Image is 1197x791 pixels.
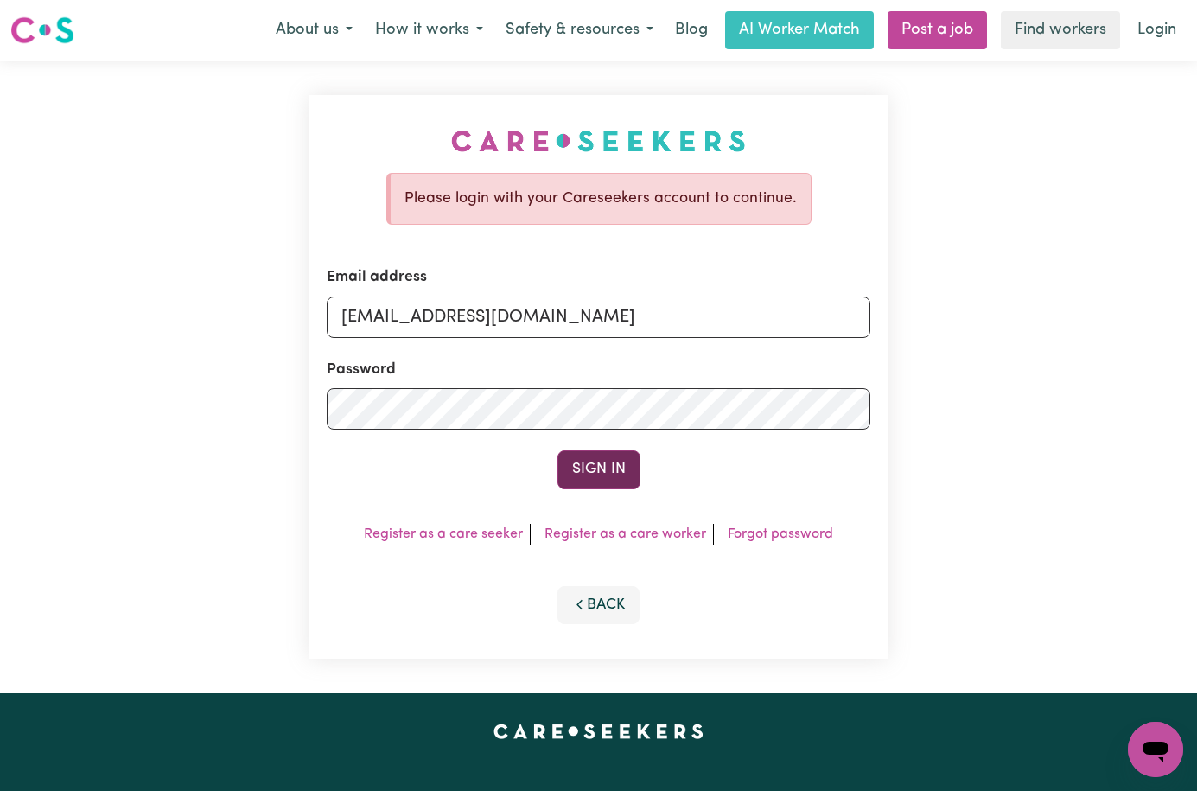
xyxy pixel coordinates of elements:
a: Careseekers home page [493,724,704,738]
label: Password [327,359,396,381]
a: Register as a care worker [544,527,706,541]
a: Login [1127,11,1187,49]
a: Careseekers logo [10,10,74,50]
iframe: Button to launch messaging window [1128,722,1183,777]
p: Please login with your Careseekers account to continue. [404,188,797,210]
button: Sign In [557,450,640,488]
input: Email address [327,297,870,338]
button: About us [264,12,364,48]
a: AI Worker Match [725,11,874,49]
a: Blog [665,11,718,49]
button: Safety & resources [494,12,665,48]
button: Back [557,586,640,624]
a: Post a job [888,11,987,49]
button: How it works [364,12,494,48]
label: Email address [327,266,427,289]
a: Register as a care seeker [364,527,523,541]
img: Careseekers logo [10,15,74,46]
a: Find workers [1001,11,1120,49]
a: Forgot password [728,527,833,541]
